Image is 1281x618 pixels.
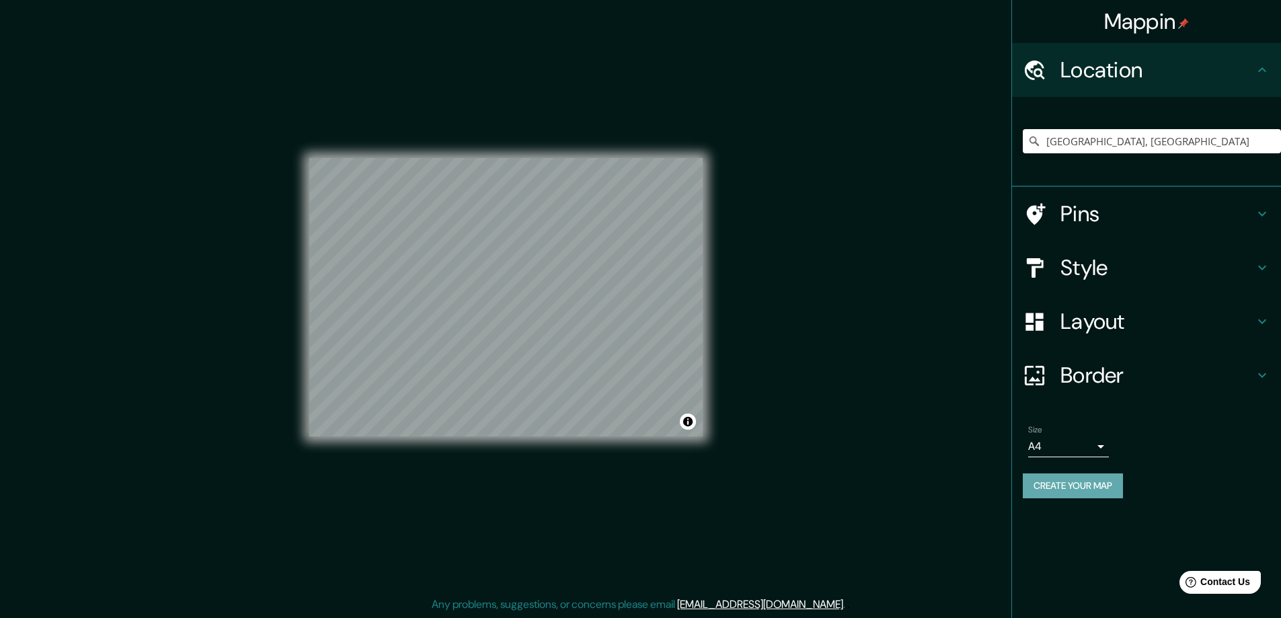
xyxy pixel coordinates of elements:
h4: Border [1060,362,1254,389]
iframe: Help widget launcher [1161,566,1266,603]
a: [EMAIL_ADDRESS][DOMAIN_NAME] [677,597,843,611]
h4: Location [1060,56,1254,83]
h4: Mappin [1104,8,1190,35]
button: Toggle attribution [680,414,696,430]
input: Pick your city or area [1023,129,1281,153]
div: Style [1012,241,1281,295]
div: . [845,596,847,613]
div: Border [1012,348,1281,402]
h4: Style [1060,254,1254,281]
div: Location [1012,43,1281,97]
div: . [847,596,850,613]
h4: Pins [1060,200,1254,227]
img: pin-icon.png [1178,18,1189,29]
div: Layout [1012,295,1281,348]
label: Size [1028,424,1042,436]
p: Any problems, suggestions, or concerns please email . [432,596,845,613]
button: Create your map [1023,473,1123,498]
div: Pins [1012,187,1281,241]
div: A4 [1028,436,1109,457]
h4: Layout [1060,308,1254,335]
canvas: Map [309,158,703,436]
